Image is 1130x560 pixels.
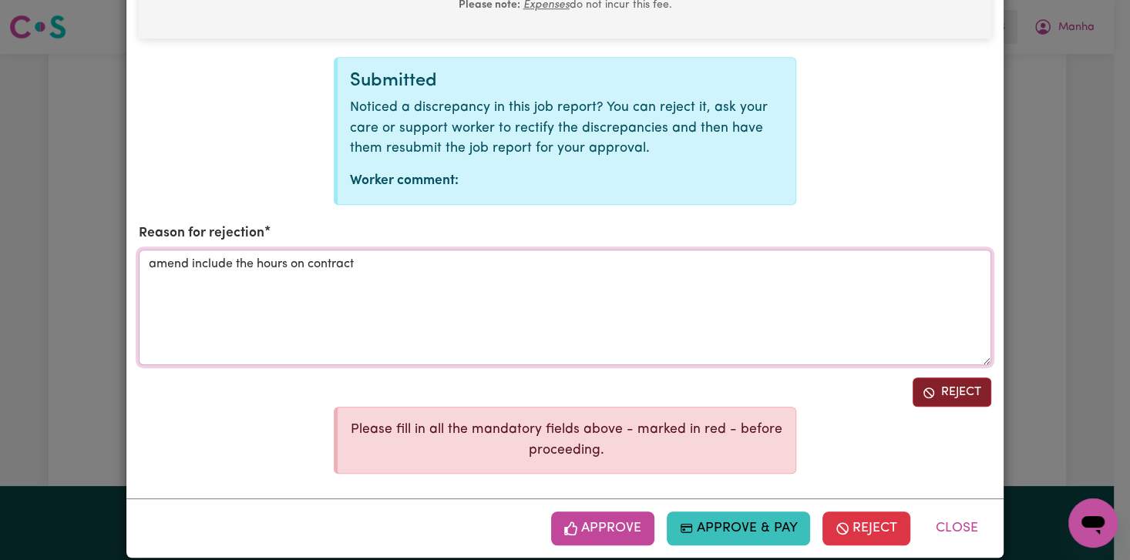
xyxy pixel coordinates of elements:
button: Reject [822,511,910,545]
label: Reason for rejection [139,223,264,243]
strong: Worker comment: [350,174,459,187]
textarea: amend include the hours on contract [139,250,991,365]
button: Close [923,511,991,545]
p: Noticed a discrepancy in this job report? You can reject it, ask your care or support worker to r... [350,98,783,159]
span: Submitted [350,72,437,90]
iframe: Button to launch messaging window [1068,498,1118,548]
button: Approve & Pay [667,511,811,545]
button: Reject job report [913,377,991,407]
p: Please fill in all the mandatory fields above - marked in red - before proceeding. [350,420,783,461]
button: Approve [551,511,654,545]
